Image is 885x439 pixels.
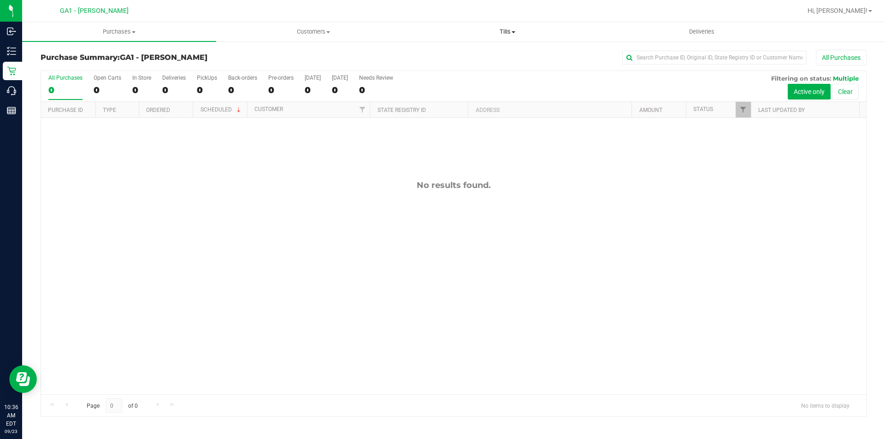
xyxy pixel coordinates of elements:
a: Scheduled [201,106,242,113]
span: Filtering on status: [771,75,831,82]
div: In Store [132,75,151,81]
div: 0 [48,85,83,95]
h3: Purchase Summary: [41,53,316,62]
a: Purchases [22,22,216,41]
a: Ordered [146,107,170,113]
div: Needs Review [359,75,393,81]
span: Customers [217,28,410,36]
button: All Purchases [816,50,867,65]
span: No items to display [794,398,857,412]
div: 0 [228,85,257,95]
div: Open Carts [94,75,121,81]
th: Address [468,102,631,118]
span: GA1 - [PERSON_NAME] [120,53,207,62]
div: Deliveries [162,75,186,81]
span: Deliveries [677,28,727,36]
a: Tills [410,22,604,41]
span: GA1 - [PERSON_NAME] [60,7,129,15]
a: Customer [254,106,283,112]
inline-svg: Inbound [7,27,16,36]
div: [DATE] [332,75,348,81]
a: Amount [639,107,662,113]
button: Active only [788,84,831,100]
input: Search Purchase ID, Original ID, State Registry ID or Customer Name... [622,51,807,64]
span: Hi, [PERSON_NAME]! [808,7,867,14]
a: State Registry ID [378,107,426,113]
div: 0 [268,85,294,95]
a: Filter [736,102,751,117]
span: Purchases [22,28,216,36]
div: 0 [305,85,321,95]
a: Deliveries [605,22,799,41]
div: PickUps [197,75,217,81]
a: Filter [354,102,370,117]
span: Page of 0 [79,398,145,413]
div: 0 [332,85,348,95]
div: Pre-orders [268,75,294,81]
inline-svg: Call Center [7,86,16,95]
div: All Purchases [48,75,83,81]
a: Last Updated By [758,107,805,113]
iframe: Resource center [9,365,37,393]
inline-svg: Reports [7,106,16,115]
div: 0 [94,85,121,95]
div: No results found. [41,180,866,190]
button: Clear [832,84,859,100]
span: Tills [411,28,604,36]
div: [DATE] [305,75,321,81]
div: Back-orders [228,75,257,81]
inline-svg: Inventory [7,47,16,56]
div: 0 [132,85,151,95]
span: Multiple [833,75,859,82]
a: Status [693,106,713,112]
inline-svg: Retail [7,66,16,76]
a: Type [103,107,116,113]
div: 0 [359,85,393,95]
div: 0 [197,85,217,95]
div: 0 [162,85,186,95]
p: 10:36 AM EDT [4,403,18,428]
a: Customers [216,22,410,41]
p: 09/23 [4,428,18,435]
a: Purchase ID [48,107,83,113]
